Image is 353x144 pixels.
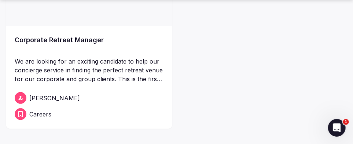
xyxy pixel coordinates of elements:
[15,35,163,55] a: Corporate Retreat Manager
[29,94,80,102] span: [PERSON_NAME]
[343,119,349,125] span: 1
[29,110,51,119] span: Careers
[328,119,346,137] iframe: Intercom live chat
[15,92,163,104] a: [PERSON_NAME]
[15,57,163,83] p: We are looking for an exciting candidate to help our concierge service in finding the perfect ret...
[15,108,163,120] a: Careers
